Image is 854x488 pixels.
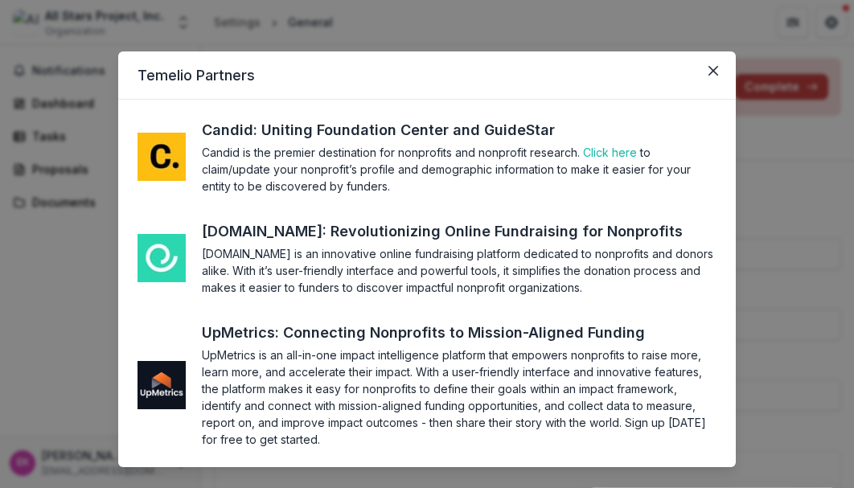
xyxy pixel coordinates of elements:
[138,234,186,282] img: me
[202,245,716,296] section: [DOMAIN_NAME] is an innovative online fundraising platform dedicated to nonprofits and donors ali...
[700,58,726,84] button: Close
[583,146,637,159] a: Click here
[138,133,186,181] img: me
[202,119,585,141] a: Candid: Uniting Foundation Center and GuideStar
[202,322,675,343] a: UpMetrics: Connecting Nonprofits to Mission-Aligned Funding
[202,220,712,242] a: [DOMAIN_NAME]: Revolutionizing Online Fundraising for Nonprofits
[118,51,736,100] header: Temelio Partners
[202,144,716,195] section: Candid is the premier destination for nonprofits and nonprofit research. to claim/update your non...
[202,347,716,448] section: UpMetrics is an all-in-one impact intelligence platform that empowers nonprofits to raise more, l...
[138,361,186,409] img: me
